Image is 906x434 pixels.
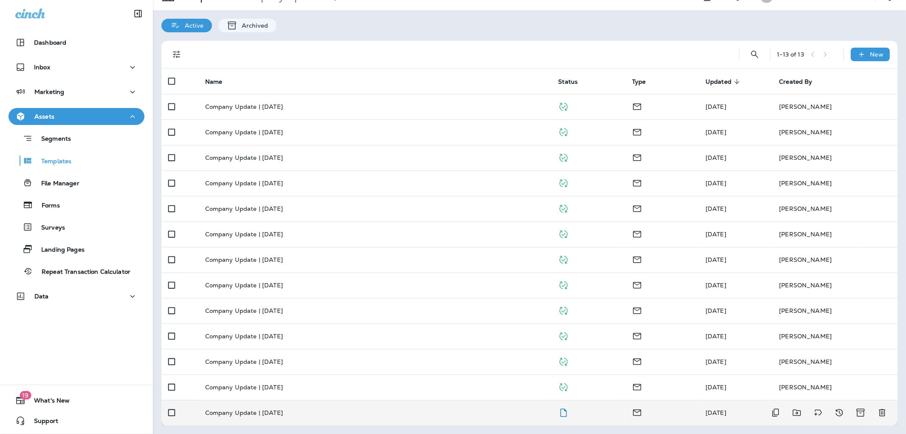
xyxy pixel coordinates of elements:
[632,230,642,237] span: Email
[205,409,283,416] p: Company Update | [DATE]
[205,384,283,391] p: Company Update | [DATE]
[810,404,827,421] button: Add tags
[772,272,898,298] td: [PERSON_NAME]
[205,231,283,238] p: Company Update | [DATE]
[632,383,642,390] span: Email
[558,408,569,416] span: Draft
[558,78,589,85] span: Status
[8,108,144,125] button: Assets
[205,78,234,85] span: Name
[205,333,283,340] p: Company Update | [DATE]
[33,202,60,210] p: Forms
[558,383,569,390] span: Published
[558,204,569,212] span: Published
[558,102,569,110] span: Published
[706,281,726,289] span: Courtney Carace
[772,221,898,247] td: [PERSON_NAME]
[205,103,283,110] p: Company Update | [DATE]
[8,196,144,214] button: Forms
[205,282,283,289] p: Company Update | [DATE]
[558,179,569,186] span: Published
[237,22,268,29] p: Archived
[205,358,283,365] p: Company Update | [DATE]
[632,204,642,212] span: Email
[706,78,742,85] span: Updated
[706,78,731,85] span: Updated
[8,129,144,148] button: Segments
[706,383,726,391] span: Courtney Carace
[558,230,569,237] span: Published
[746,46,763,63] button: Search Templates
[706,358,726,366] span: Courtney Carace
[205,78,223,85] span: Name
[558,153,569,161] span: Published
[34,39,66,46] p: Dashboard
[772,247,898,272] td: [PERSON_NAME]
[8,262,144,280] button: Repeat Transaction Calculator
[772,323,898,349] td: [PERSON_NAME]
[558,357,569,365] span: Published
[706,128,726,136] span: Courtney Carace
[8,59,144,76] button: Inbox
[558,306,569,314] span: Published
[831,404,848,421] button: View Changelog
[706,154,726,162] span: Courtney Carace
[558,281,569,288] span: Published
[205,180,283,187] p: Company Update | [DATE]
[33,180,79,188] p: File Manager
[205,205,283,212] p: Company Update | [DATE]
[772,119,898,145] td: [PERSON_NAME]
[33,246,85,254] p: Landing Pages
[706,205,726,213] span: Courtney Carace
[632,78,657,85] span: Type
[20,391,31,400] span: 19
[772,374,898,400] td: [PERSON_NAME]
[772,298,898,323] td: [PERSON_NAME]
[632,408,642,416] span: Email
[852,404,869,421] button: Archive
[632,281,642,288] span: Email
[168,46,185,63] button: Filters
[632,78,646,85] span: Type
[772,145,898,170] td: [PERSON_NAME]
[205,256,283,263] p: Company Update | [DATE]
[8,152,144,170] button: Templates
[870,51,883,58] p: New
[706,256,726,264] span: Courtney Carace
[706,332,726,340] span: Courtney Carace
[558,255,569,263] span: Published
[772,349,898,374] td: [PERSON_NAME]
[767,404,784,421] button: Duplicate
[8,240,144,258] button: Landing Pages
[632,128,642,135] span: Email
[25,417,58,428] span: Support
[8,218,144,236] button: Surveys
[8,34,144,51] button: Dashboard
[126,5,150,22] button: Collapse Sidebar
[33,135,71,144] p: Segments
[632,332,642,339] span: Email
[181,22,203,29] p: Active
[632,357,642,365] span: Email
[779,78,812,85] span: Created By
[8,412,144,429] button: Support
[33,224,65,232] p: Surveys
[25,397,70,407] span: What's New
[33,268,130,276] p: Repeat Transaction Calculator
[632,153,642,161] span: Email
[558,332,569,339] span: Published
[205,129,283,136] p: Company Update | [DATE]
[632,306,642,314] span: Email
[777,51,804,58] div: 1 - 13 of 13
[706,307,726,315] span: Courtney Carace
[8,288,144,305] button: Data
[34,88,64,95] p: Marketing
[34,113,54,120] p: Assets
[706,179,726,187] span: Courtney Carace
[706,230,726,238] span: Courtney Carace
[205,307,283,314] p: Company Update | [DATE]
[772,196,898,221] td: [PERSON_NAME]
[632,179,642,186] span: Email
[558,128,569,135] span: Published
[779,78,823,85] span: Created By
